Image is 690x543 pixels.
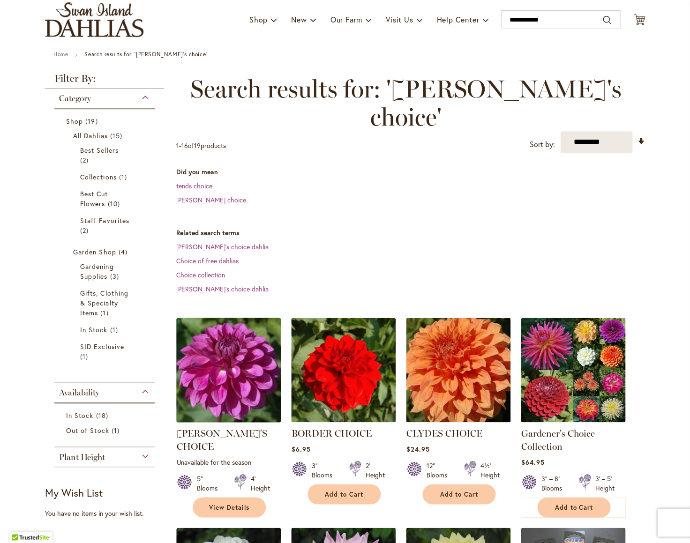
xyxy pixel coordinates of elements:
span: Gifts, Clothing & Specialty Items [80,289,128,317]
span: $6.95 [291,444,310,453]
span: Add to Cart [440,490,478,498]
span: 19 [85,116,100,126]
span: 1 [119,172,129,182]
a: Staff Favorites [80,216,131,235]
span: Collections [80,172,117,181]
a: Gardening Supplies [80,261,131,281]
span: 15 [110,131,125,141]
span: $64.95 [521,457,544,466]
div: 12" Blooms [426,461,452,479]
span: In Stock [80,325,107,334]
img: BORDER CHOICE [291,318,396,422]
span: Our Farm [330,15,362,24]
span: Best Cut Flowers [80,189,108,208]
a: store logo [45,2,143,37]
p: - of products [176,138,225,153]
span: 1 [112,425,122,435]
span: 2 [80,225,91,235]
span: 4 [119,247,130,257]
dt: Related search terms [176,228,645,238]
a: Gifts, Clothing &amp; Specialty Items [80,288,131,318]
span: Shop [66,117,83,126]
span: 2 [80,155,91,165]
span: 16 [181,141,187,150]
a: CLYDES CHOICE [406,427,482,439]
a: [PERSON_NAME]'S CHOICE [176,427,267,452]
span: 1 [176,141,179,150]
span: Plant Height [59,452,105,462]
a: Out of Stock 1 [66,425,145,435]
div: 3" – 8" Blooms [541,474,567,492]
span: Search results for: '[PERSON_NAME]'s choice' [176,75,636,131]
span: All Dahlias [73,131,108,140]
span: 18 [96,410,110,420]
a: Shop [66,116,145,126]
span: SID Exclusive [80,342,124,351]
div: 4' Height [250,474,270,492]
p: Unavailable for the season [176,457,281,466]
a: In Stock 18 [66,410,145,420]
div: 3' – 5' Height [595,474,614,492]
a: Home [53,51,68,58]
strong: My Wish List [45,485,103,499]
span: View Details [209,503,249,511]
div: 3" Blooms [311,461,337,479]
div: 2' Height [365,461,384,479]
a: View Details [193,497,266,517]
a: BORDER CHOICE [291,427,371,439]
span: Staff Favorites [80,216,129,225]
span: 19 [194,141,200,150]
span: $24.95 [406,444,429,453]
span: 10 [107,199,122,208]
span: Category [59,93,91,104]
a: All Dahlias [73,131,138,141]
span: Add to Cart [325,490,363,498]
a: Choice of free dahlias [176,256,238,265]
span: Gardening Supplies [80,262,113,281]
span: New [291,15,307,24]
button: Add to Cart [422,484,495,504]
a: SID Exclusive [80,342,131,361]
dt: Did you mean [176,167,645,177]
a: [PERSON_NAME] choice [176,195,246,204]
span: In Stock [66,411,93,420]
strong: Search results for: '[PERSON_NAME]'s choice' [84,51,207,58]
a: Garden Shop [73,247,138,257]
span: 1 [100,308,111,318]
a: [PERSON_NAME]'s choice dahlia [176,242,268,251]
iframe: Launch Accessibility Center [7,510,33,536]
a: BORDER CHOICE [291,415,396,424]
span: Visit Us [386,15,413,24]
span: Garden Shop [73,247,116,256]
a: Collections [80,172,131,182]
span: Availability [59,387,99,398]
span: Out of Stock [66,425,109,434]
label: Sort by: [529,136,555,153]
a: Best Cut Flowers [80,189,131,208]
img: TED'S CHOICE [174,315,284,424]
strong: Filter By: [45,74,164,89]
img: Clyde's Choice [406,318,510,422]
a: Choice collection [176,270,225,279]
a: In Stock [80,325,131,335]
div: 5" Blooms [196,474,223,492]
a: Gardener's Choice Collection [521,415,625,424]
a: Clyde's Choice [406,415,510,424]
a: TED'S CHOICE [176,415,281,424]
span: 1 [80,351,90,361]
a: [PERSON_NAME]'s choice dahlia [176,284,268,293]
span: Shop [249,15,268,24]
button: Add to Cart [307,484,381,504]
a: Best Sellers [80,145,131,165]
a: Gardener's Choice Collection [521,427,594,452]
span: 1 [110,325,120,335]
div: 4½' Height [480,461,499,479]
span: 3 [110,271,121,281]
span: Help Center [436,15,479,24]
button: Add to Cart [537,497,610,517]
span: Add to Cart [555,503,593,511]
img: Gardener's Choice Collection [521,318,625,422]
div: You have no items in your wish list. [45,508,170,518]
a: tends choice [176,181,212,190]
span: Best Sellers [80,146,119,155]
